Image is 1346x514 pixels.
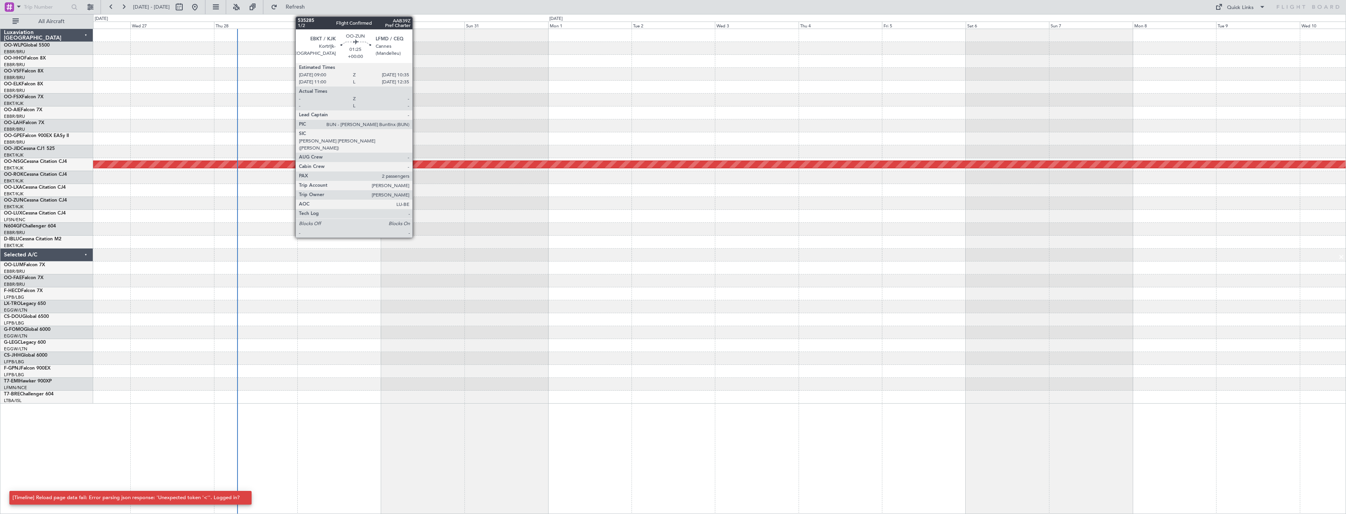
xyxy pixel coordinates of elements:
div: [DATE] [549,16,563,22]
span: G-LEGC [4,340,21,345]
a: OO-LXACessna Citation CJ4 [4,185,66,190]
div: Mon 8 [1133,22,1216,29]
a: EGGW/LTN [4,333,27,339]
span: OO-FSX [4,95,22,99]
a: EBBR/BRU [4,114,25,119]
span: OO-JID [4,146,20,151]
a: EBKT/KJK [4,165,23,171]
a: N604GFChallenger 604 [4,224,56,229]
a: LX-TROLegacy 650 [4,301,46,306]
a: OO-HHOFalcon 8X [4,56,46,61]
span: OO-VSF [4,69,22,74]
a: EBBR/BRU [4,75,25,81]
div: Thu 28 [214,22,297,29]
a: LFPB/LBG [4,359,24,365]
a: D-IBLUCessna Citation M2 [4,237,61,242]
div: Sun 31 [464,22,548,29]
span: OO-LUM [4,263,23,267]
a: EBBR/BRU [4,269,25,274]
a: EBKT/KJK [4,243,23,249]
a: F-GPNJFalcon 900EX [4,366,50,371]
span: OO-AIE [4,108,21,112]
span: OO-NSG [4,159,23,164]
div: [Timeline] Reload page data fail: Error parsing json response: 'Unexpected token '<''. Logged in? [13,494,240,502]
a: OO-VSFFalcon 8X [4,69,43,74]
span: OO-ROK [4,172,23,177]
span: T7-EMI [4,379,19,384]
div: Fri 29 [297,22,381,29]
a: EBBR/BRU [4,62,25,68]
span: Refresh [279,4,312,10]
a: OO-JIDCessna CJ1 525 [4,146,55,151]
a: LFPB/LBG [4,372,24,378]
a: OO-FAEFalcon 7X [4,276,43,280]
a: T7-BREChallenger 604 [4,392,54,397]
a: EBKT/KJK [4,178,23,184]
div: Thu 4 [799,22,882,29]
span: G-FOMO [4,327,24,332]
span: OO-FAE [4,276,22,280]
a: EBKT/KJK [4,191,23,197]
span: OO-ELK [4,82,22,87]
a: EBBR/BRU [4,88,25,94]
a: CS-DOUGlobal 6500 [4,314,49,319]
a: LFMN/NCE [4,385,27,391]
a: OO-ZUNCessna Citation CJ4 [4,198,67,203]
div: Quick Links [1227,4,1254,12]
a: EBBR/BRU [4,49,25,55]
a: OO-FSXFalcon 7X [4,95,43,99]
span: OO-ZUN [4,198,23,203]
div: Sat 30 [381,22,464,29]
span: F-HECD [4,289,21,293]
a: EBKT/KJK [4,101,23,106]
div: Sun 7 [1049,22,1132,29]
span: LX-TRO [4,301,21,306]
a: T7-EMIHawker 900XP [4,379,52,384]
a: CS-JHHGlobal 6000 [4,353,47,358]
div: Sat 6 [966,22,1049,29]
div: Mon 1 [548,22,632,29]
span: T7-BRE [4,392,20,397]
a: OO-LUMFalcon 7X [4,263,45,267]
div: Wed 27 [130,22,214,29]
span: N604GF [4,224,22,229]
span: OO-LAH [4,121,23,125]
span: CS-JHH [4,353,21,358]
a: OO-WLPGlobal 5500 [4,43,50,48]
a: OO-AIEFalcon 7X [4,108,42,112]
button: All Aircraft [9,15,85,28]
span: CS-DOU [4,314,22,319]
div: Tue 9 [1216,22,1299,29]
button: Quick Links [1211,1,1269,13]
a: EBKT/KJK [4,204,23,210]
span: OO-GPE [4,133,22,138]
a: LTBA/ISL [4,398,22,404]
a: OO-NSGCessna Citation CJ4 [4,159,67,164]
a: LFSN/ENC [4,217,25,223]
a: EBBR/BRU [4,230,25,236]
div: Wed 3 [715,22,798,29]
div: Fri 5 [882,22,965,29]
span: OO-LXA [4,185,22,190]
span: OO-LUX [4,211,22,216]
span: OO-WLP [4,43,23,48]
a: EGGW/LTN [4,346,27,352]
span: F-GPNJ [4,366,21,371]
button: Refresh [267,1,314,13]
a: EBBR/BRU [4,126,25,132]
a: OO-ROKCessna Citation CJ4 [4,172,67,177]
a: LFPB/LBG [4,320,24,326]
a: EBKT/KJK [4,152,23,158]
span: All Aircraft [20,19,83,24]
a: EBBR/BRU [4,281,25,287]
a: EBBR/BRU [4,139,25,145]
a: OO-LUXCessna Citation CJ4 [4,211,66,216]
a: OO-GPEFalcon 900EX EASy II [4,133,69,138]
span: [DATE] - [DATE] [133,4,170,11]
div: Tue 2 [632,22,715,29]
span: D-IBLU [4,237,19,242]
a: F-HECDFalcon 7X [4,289,43,293]
a: G-LEGCLegacy 600 [4,340,46,345]
span: OO-HHO [4,56,24,61]
input: Trip Number [24,1,69,13]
